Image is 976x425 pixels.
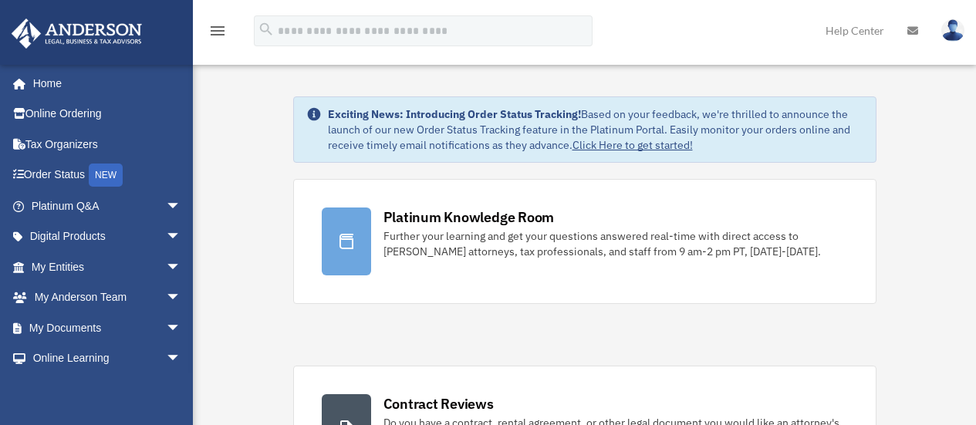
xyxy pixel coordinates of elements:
[328,107,581,121] strong: Exciting News: Introducing Order Status Tracking!
[941,19,964,42] img: User Pic
[11,129,204,160] a: Tax Organizers
[11,282,204,313] a: My Anderson Teamarrow_drop_down
[11,191,204,221] a: Platinum Q&Aarrow_drop_down
[166,343,197,375] span: arrow_drop_down
[166,221,197,253] span: arrow_drop_down
[208,22,227,40] i: menu
[166,282,197,314] span: arrow_drop_down
[383,228,848,259] div: Further your learning and get your questions answered real-time with direct access to [PERSON_NAM...
[208,27,227,40] a: menu
[258,21,275,38] i: search
[11,312,204,343] a: My Documentsarrow_drop_down
[11,68,197,99] a: Home
[11,221,204,252] a: Digital Productsarrow_drop_down
[166,312,197,344] span: arrow_drop_down
[11,343,204,374] a: Online Learningarrow_drop_down
[11,99,204,130] a: Online Ordering
[7,19,147,49] img: Anderson Advisors Platinum Portal
[383,394,494,413] div: Contract Reviews
[11,160,204,191] a: Order StatusNEW
[572,138,693,152] a: Click Here to get started!
[11,251,204,282] a: My Entitiesarrow_drop_down
[293,179,876,304] a: Platinum Knowledge Room Further your learning and get your questions answered real-time with dire...
[328,106,863,153] div: Based on your feedback, we're thrilled to announce the launch of our new Order Status Tracking fe...
[166,251,197,283] span: arrow_drop_down
[89,164,123,187] div: NEW
[383,207,555,227] div: Platinum Knowledge Room
[166,191,197,222] span: arrow_drop_down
